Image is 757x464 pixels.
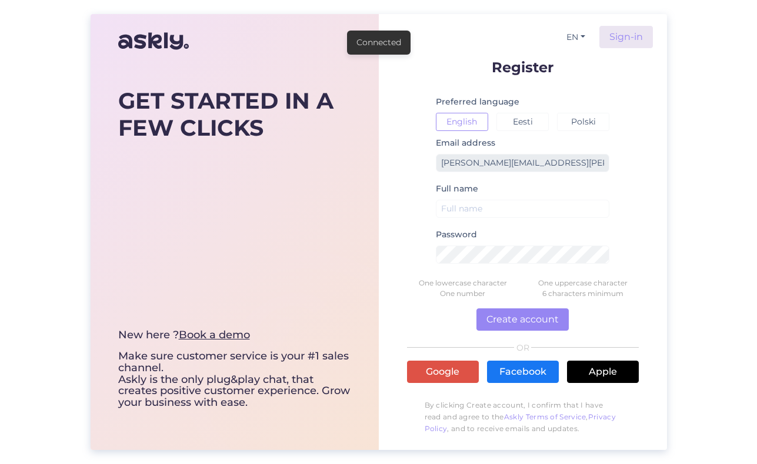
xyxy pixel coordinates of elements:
a: Apple [567,361,639,383]
div: One uppercase character [523,278,643,288]
div: One number [403,288,523,299]
button: Create account [476,308,569,331]
input: Enter email [436,154,610,172]
div: One lowercase character [403,278,523,288]
div: New here ? [118,329,351,341]
label: Preferred language [436,96,519,108]
label: Email address [436,137,495,149]
div: Make sure customer service is your #1 sales channel. Askly is the only plug&play chat, that creat... [118,329,351,409]
a: Sign-in [599,26,653,48]
input: Full name [436,200,610,218]
p: Register [407,60,639,75]
label: Full name [436,183,478,195]
button: Polski [557,113,609,131]
img: Askly [118,27,189,55]
button: English [436,113,488,131]
button: Eesti [496,113,549,131]
a: Book a demo [179,328,250,341]
div: GET STARTED IN A FEW CLICKS [118,88,351,141]
label: Password [436,228,477,241]
a: Askly Terms of Service [504,412,586,421]
p: By clicking Create account, I confirm that I have read and agree to the , , and to receive emails... [407,394,639,441]
a: Facebook [487,361,559,383]
div: Connected [356,36,401,49]
div: 6 characters minimum [523,288,643,299]
span: OR [514,344,531,352]
button: EN [562,29,590,46]
a: Google [407,361,479,383]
